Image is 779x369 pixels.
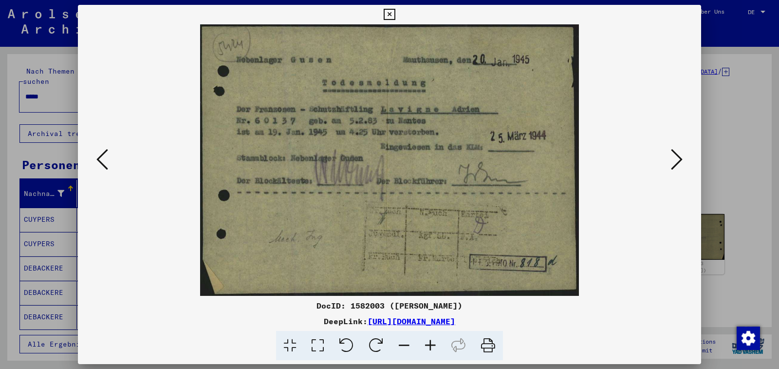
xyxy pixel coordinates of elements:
a: [URL][DOMAIN_NAME] [368,316,455,326]
img: 001.jpg [111,24,668,296]
div: DeepLink: [78,315,701,327]
img: Modification du consentement [737,327,760,350]
div: Modification du consentement [736,326,760,350]
div: DocID: 1582003 ([PERSON_NAME]) [78,300,701,311]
